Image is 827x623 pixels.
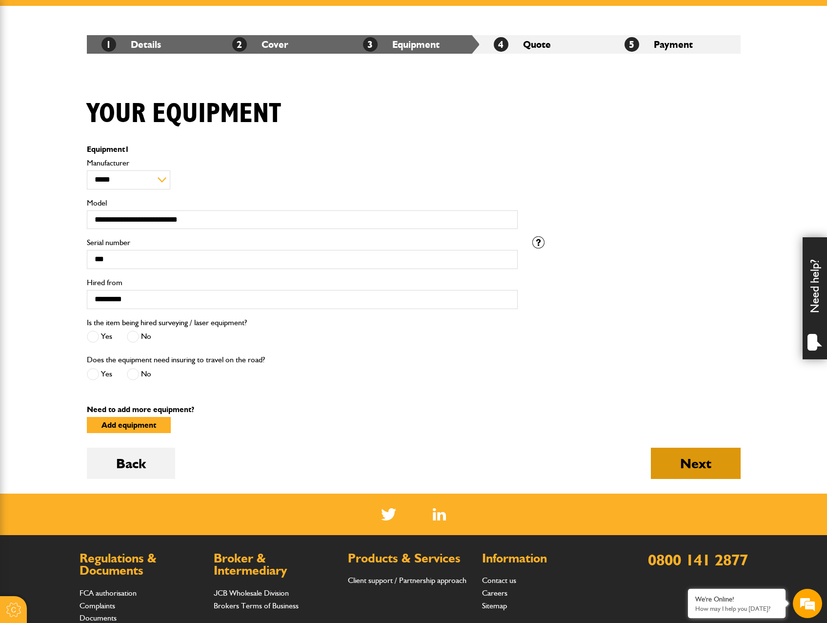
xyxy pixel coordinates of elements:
[87,406,741,414] p: Need to add more equipment?
[87,145,518,153] p: Equipment
[610,35,741,54] li: Payment
[214,601,299,610] a: Brokers Terms of Business
[651,448,741,479] button: Next
[127,331,151,343] label: No
[232,37,247,52] span: 2
[232,39,288,50] a: 2Cover
[433,508,446,520] img: Linked In
[479,35,610,54] li: Quote
[13,177,178,292] textarea: Type your message and hit 'Enter'
[482,576,516,585] a: Contact us
[381,508,396,520] img: Twitter
[482,552,606,565] h2: Information
[695,595,778,603] div: We're Online!
[87,199,518,207] label: Model
[433,508,446,520] a: LinkedIn
[13,90,178,112] input: Enter your last name
[133,301,177,314] em: Start Chat
[87,448,175,479] button: Back
[695,605,778,612] p: How may I help you today?
[87,331,112,343] label: Yes
[482,601,507,610] a: Sitemap
[348,35,479,54] li: Equipment
[214,588,289,598] a: JCB Wholesale Division
[648,550,748,569] a: 0800 141 2877
[803,237,827,359] div: Need help?
[87,279,518,287] label: Hired from
[87,98,281,130] h1: Your equipment
[363,37,378,52] span: 3
[87,319,247,327] label: Is the item being hired surveying / laser equipment?
[348,552,472,565] h2: Products & Services
[80,588,137,598] a: FCA authorisation
[87,356,265,364] label: Does the equipment need insuring to travel on the road?
[348,576,466,585] a: Client support / Partnership approach
[482,588,507,598] a: Careers
[51,55,164,67] div: Chat with us now
[160,5,183,28] div: Minimize live chat window
[87,368,112,380] label: Yes
[80,613,117,623] a: Documents
[127,368,151,380] label: No
[101,39,161,50] a: 1Details
[214,552,338,577] h2: Broker & Intermediary
[87,417,171,433] button: Add equipment
[13,148,178,169] input: Enter your phone number
[125,145,129,154] span: 1
[87,159,518,167] label: Manufacturer
[13,119,178,141] input: Enter your email address
[80,601,115,610] a: Complaints
[17,54,41,68] img: d_20077148190_company_1631870298795_20077148190
[494,37,508,52] span: 4
[87,239,518,247] label: Serial number
[101,37,116,52] span: 1
[80,552,204,577] h2: Regulations & Documents
[625,37,639,52] span: 5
